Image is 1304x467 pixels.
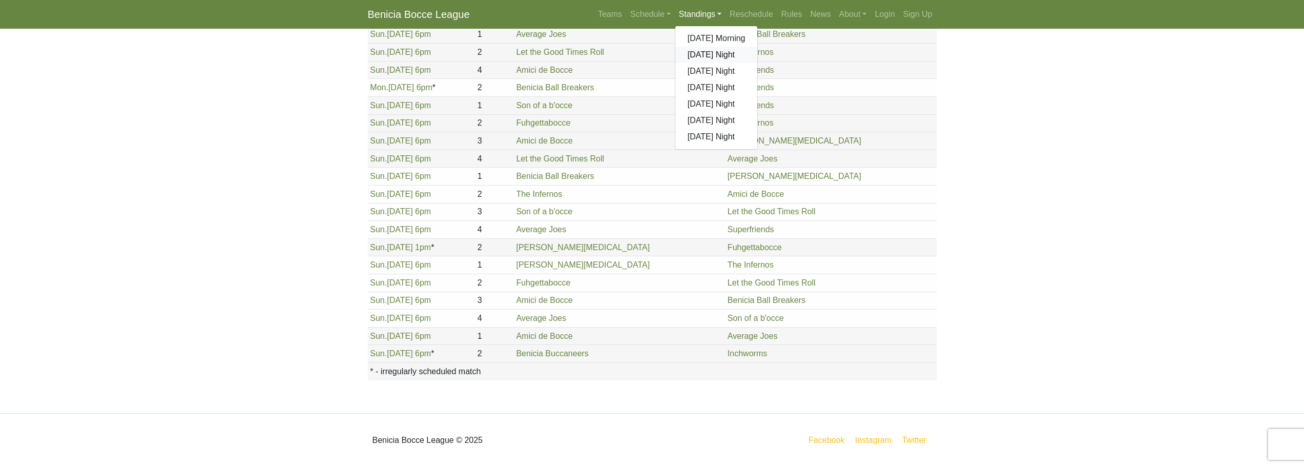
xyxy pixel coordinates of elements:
a: [DATE] Night [675,96,758,112]
a: Fuhgettabocce [516,118,570,127]
a: [DATE] Night [675,129,758,145]
span: Mon. [370,83,388,92]
a: Average Joes [516,314,566,322]
a: Sun.[DATE] 6pm [370,314,431,322]
a: Sun.[DATE] 6pm [370,225,431,234]
a: Benicia Ball Breakers [728,296,805,304]
a: Superfriends [728,225,774,234]
a: Average Joes [728,154,778,163]
a: Fuhgettabocce [516,278,570,287]
a: Sun.[DATE] 6pm [370,101,431,110]
div: Standings [675,26,758,150]
div: Benicia Bocce League © 2025 [360,422,652,459]
span: Sun. [370,136,387,145]
a: Fuhgettabocce [728,243,782,252]
a: Sun.[DATE] 6pm [370,278,431,287]
a: Instagram [853,434,894,446]
a: [PERSON_NAME][MEDICAL_DATA] [728,172,861,180]
a: Inchworms [728,349,767,358]
span: Sun. [370,332,387,340]
td: 3 [475,132,514,150]
a: Benicia Ball Breakers [516,83,594,92]
a: Mon.[DATE] 6pm [370,83,432,92]
a: Twitter [900,434,934,446]
span: Sun. [370,225,387,234]
a: Benicia Ball Breakers [728,30,805,38]
a: Sun.[DATE] 6pm [370,207,431,216]
td: 1 [475,97,514,115]
a: Sun.[DATE] 6pm [370,332,431,340]
td: 4 [475,61,514,79]
a: Let the Good Times Roll [516,48,604,56]
a: Login [871,4,899,25]
a: Son of a b'occe [516,207,572,216]
td: 1 [475,256,514,274]
a: Average Joes [728,332,778,340]
td: 1 [475,26,514,44]
a: The Infernos [516,190,562,198]
a: Schedule [626,4,675,25]
span: Sun. [370,260,387,269]
a: Let the Good Times Roll [728,207,816,216]
span: Sun. [370,66,387,74]
span: Sun. [370,101,387,110]
a: Reschedule [726,4,777,25]
span: Sun. [370,190,387,198]
a: About [835,4,871,25]
a: Standings [675,4,726,25]
a: Sun.[DATE] 6pm [370,172,431,180]
a: Average Joes [516,30,566,38]
a: [DATE] Night [675,63,758,79]
td: 2 [475,44,514,62]
a: Let the Good Times Roll [516,154,604,163]
span: Sun. [370,118,387,127]
td: 2 [475,238,514,256]
td: 1 [475,168,514,186]
a: Sun.[DATE] 6pm [370,48,431,56]
span: Sun. [370,296,387,304]
a: Rules [777,4,806,25]
a: [DATE] Morning [675,30,758,47]
span: Sun. [370,314,387,322]
a: [DATE] Night [675,79,758,96]
span: Sun. [370,243,387,252]
td: 3 [475,292,514,310]
a: Let the Good Times Roll [728,278,816,287]
a: Amici de Bocce [516,296,572,304]
a: Sun.[DATE] 6pm [370,154,431,163]
a: [DATE] Night [675,47,758,63]
span: Sun. [370,278,387,287]
td: 3 [475,203,514,221]
a: Son of a b'occe [516,101,572,110]
span: Sun. [370,30,387,38]
td: 2 [475,274,514,292]
td: 4 [475,310,514,328]
td: 2 [475,186,514,204]
a: [PERSON_NAME][MEDICAL_DATA] [516,260,650,269]
td: 4 [475,150,514,168]
span: Sun. [370,172,387,180]
a: Sun.[DATE] 6pm [370,136,431,145]
a: [DATE] Night [675,112,758,129]
a: Facebook [806,434,846,446]
a: Sun.[DATE] 6pm [370,66,431,74]
a: Sun.[DATE] 6pm [370,349,431,358]
td: 2 [475,79,514,97]
th: * - irregularly scheduled match [368,362,937,380]
a: Sun.[DATE] 6pm [370,296,431,304]
a: Sun.[DATE] 6pm [370,260,431,269]
a: Sun.[DATE] 1pm [370,243,431,252]
a: News [806,4,835,25]
span: Sun. [370,48,387,56]
a: Teams [594,4,626,25]
a: Son of a b'occe [728,314,784,322]
a: Sign Up [899,4,937,25]
span: Sun. [370,207,387,216]
a: Amici de Bocce [516,66,572,74]
a: Benicia Bocce League [368,4,470,25]
a: Benicia Buccaneers [516,349,588,358]
td: 2 [475,345,514,363]
td: 1 [475,327,514,345]
a: Amici de Bocce [728,190,784,198]
a: Average Joes [516,225,566,234]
